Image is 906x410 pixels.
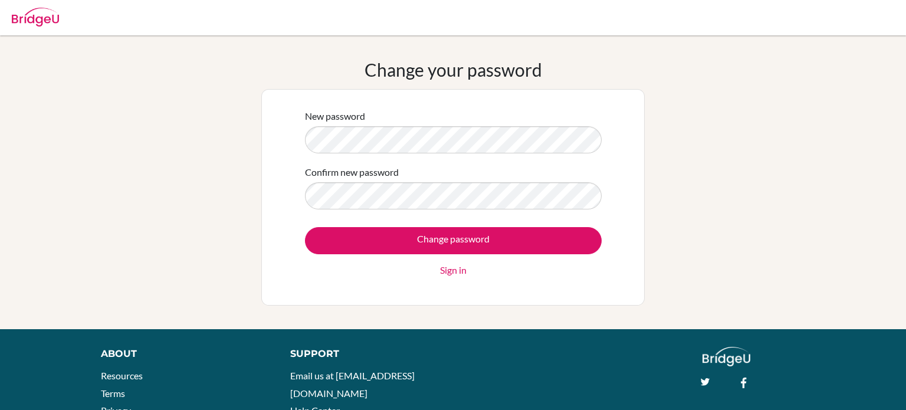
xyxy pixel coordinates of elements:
label: Confirm new password [305,165,399,179]
img: Bridge-U [12,8,59,27]
h1: Change your password [365,59,542,80]
div: Support [290,347,441,361]
div: About [101,347,264,361]
a: Terms [101,388,125,399]
a: Email us at [EMAIL_ADDRESS][DOMAIN_NAME] [290,370,415,399]
a: Sign in [440,263,467,277]
input: Change password [305,227,602,254]
a: Resources [101,370,143,381]
img: logo_white@2x-f4f0deed5e89b7ecb1c2cc34c3e3d731f90f0f143d5ea2071677605dd97b5244.png [703,347,750,366]
label: New password [305,109,365,123]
